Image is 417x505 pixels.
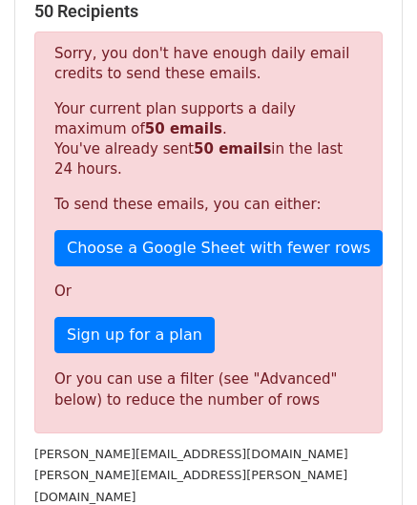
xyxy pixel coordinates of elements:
a: Choose a Google Sheet with fewer rows [54,230,383,266]
p: Your current plan supports a daily maximum of . You've already sent in the last 24 hours. [54,99,363,179]
p: Sorry, you don't have enough daily email credits to send these emails. [54,44,363,84]
small: [PERSON_NAME][EMAIL_ADDRESS][PERSON_NAME][DOMAIN_NAME] [34,468,347,504]
small: [PERSON_NAME][EMAIL_ADDRESS][DOMAIN_NAME] [34,447,348,461]
strong: 50 emails [194,140,271,158]
div: Or you can use a filter (see "Advanced" below) to reduce the number of rows [54,368,363,411]
p: Or [54,282,363,302]
strong: 50 emails [145,120,222,137]
h5: 50 Recipients [34,1,383,22]
iframe: Chat Widget [322,413,417,505]
p: To send these emails, you can either: [54,195,363,215]
a: Sign up for a plan [54,317,215,353]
